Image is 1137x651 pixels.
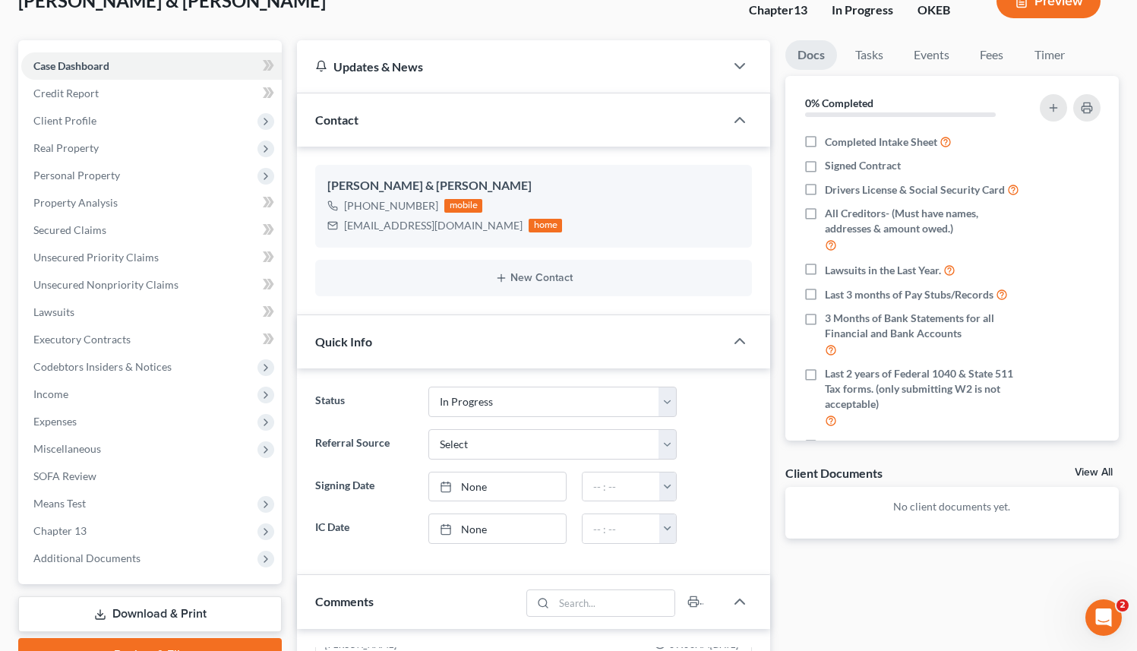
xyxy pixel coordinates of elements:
div: OKEB [917,2,972,19]
span: Client Profile [33,114,96,127]
span: Property Analysis [33,196,118,209]
a: None [429,472,566,501]
a: SOFA Review [21,463,282,490]
a: View All [1075,467,1113,478]
div: [EMAIL_ADDRESS][DOMAIN_NAME] [344,218,523,233]
span: Unsecured Nonpriority Claims [33,278,178,291]
a: Case Dashboard [21,52,282,80]
span: Expenses [33,415,77,428]
a: Unsecured Priority Claims [21,244,282,271]
label: Status [308,387,421,417]
span: Last 3 months of Pay Stubs/Records [825,287,993,302]
span: 2 [1116,599,1129,611]
iframe: Intercom live chat [1085,599,1122,636]
span: Drivers License & Social Security Card [825,182,1005,198]
span: Secured Claims [33,223,106,236]
a: Credit Report [21,80,282,107]
a: Timer [1022,40,1077,70]
a: Property Analysis [21,189,282,216]
span: Executory Contracts [33,333,131,346]
a: None [429,514,566,543]
span: Signed Contract [825,158,901,173]
span: SOFA Review [33,469,96,482]
div: [PHONE_NUMBER] [344,198,438,213]
span: Last 2 years of Federal 1040 & State 511 Tax forms. (only submitting W2 is not acceptable) [825,366,1022,412]
span: Unsecured Priority Claims [33,251,159,264]
a: Download & Print [18,596,282,632]
span: Real Property [33,141,99,154]
a: Executory Contracts [21,326,282,353]
span: Additional Documents [33,551,141,564]
span: Means Test [33,497,86,510]
span: Credit Report [33,87,99,100]
div: Chapter [749,2,807,19]
a: Events [902,40,962,70]
label: Referral Source [308,429,421,460]
span: Case Dashboard [33,59,109,72]
a: Lawsuits [21,299,282,326]
span: Quick Info [315,334,372,349]
div: home [529,219,562,232]
a: Docs [785,40,837,70]
label: IC Date [308,514,421,544]
div: mobile [444,199,482,213]
input: Search... [554,590,674,616]
span: All Creditors- (Must have names, addresses & amount owed.) [825,206,1022,236]
div: Client Documents [785,465,883,481]
a: Unsecured Nonpriority Claims [21,271,282,299]
span: 3 Months of Bank Statements for all Financial and Bank Accounts [825,311,1022,341]
div: In Progress [832,2,893,19]
label: Signing Date [308,472,421,502]
span: Comments [315,594,374,608]
span: Lawsuits [33,305,74,318]
div: [PERSON_NAME] & [PERSON_NAME] [327,177,740,195]
p: No client documents yet. [797,499,1107,514]
span: Chapter 13 [33,524,87,537]
strong: 0% Completed [805,96,873,109]
a: Secured Claims [21,216,282,244]
span: Income [33,387,68,400]
span: 13 [794,2,807,17]
span: Lawsuits in the Last Year. [825,263,941,278]
a: Tasks [843,40,895,70]
span: Completed Intake Sheet [825,134,937,150]
span: Contact [315,112,358,127]
span: Codebtors Insiders & Notices [33,360,172,373]
input: -- : -- [583,514,659,543]
span: Personal Property [33,169,120,182]
span: Miscellaneous [33,442,101,455]
input: -- : -- [583,472,659,501]
button: New Contact [327,272,740,284]
a: Fees [968,40,1016,70]
div: Updates & News [315,58,706,74]
span: Real Property Deeds and Mortgages [825,438,993,453]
